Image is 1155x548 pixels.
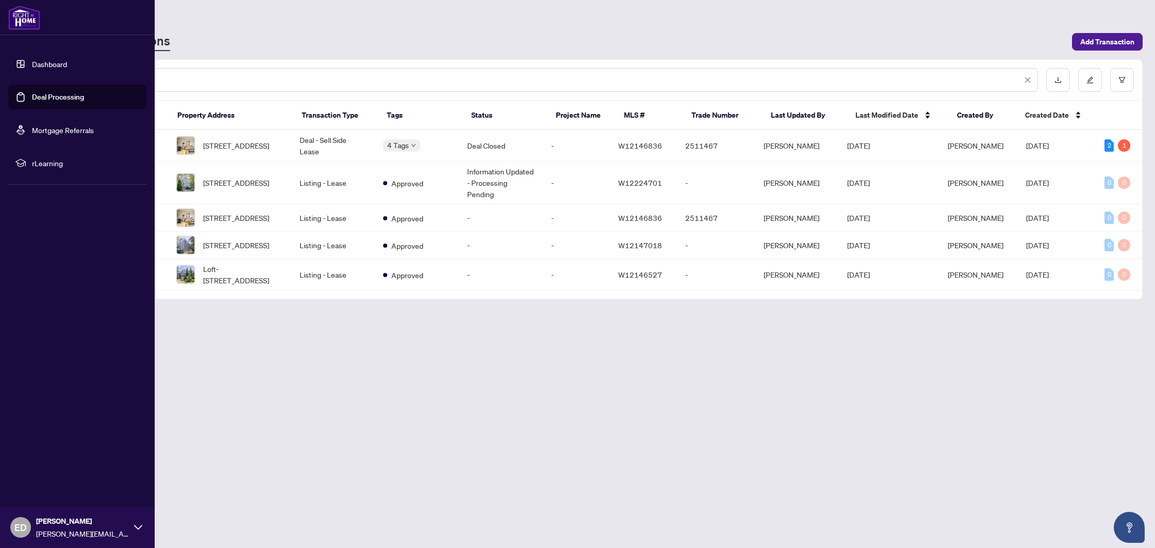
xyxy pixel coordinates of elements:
td: - [677,259,755,291]
span: [STREET_ADDRESS] [203,239,269,251]
td: [PERSON_NAME] [755,259,839,291]
span: [DATE] [1026,270,1049,279]
span: down [411,143,416,148]
a: Deal Processing [32,92,84,102]
span: Approved [391,213,423,224]
span: W12224701 [618,178,662,187]
td: Deal - Sell Side Lease [291,130,375,162]
td: Deal Closed [459,130,543,162]
td: [PERSON_NAME] [755,130,839,162]
span: [DATE] [847,213,870,222]
button: edit [1078,68,1102,92]
div: 0 [1104,268,1114,281]
span: ED [14,520,27,535]
th: Created By [949,101,1016,130]
span: W12146527 [618,270,662,279]
span: [PERSON_NAME][EMAIL_ADDRESS][DOMAIN_NAME] [36,528,129,539]
div: 1 [1118,139,1130,152]
td: - [543,259,610,291]
span: [PERSON_NAME] [948,141,1003,150]
span: W12146836 [618,213,662,222]
img: thumbnail-img [177,137,194,154]
span: 4 Tags [387,139,409,151]
img: thumbnail-img [177,209,194,227]
span: [STREET_ADDRESS] [203,177,269,188]
span: Add Transaction [1080,34,1134,50]
div: 0 [1118,239,1130,251]
div: 0 [1104,239,1114,251]
th: Tags [378,101,463,130]
span: [DATE] [1026,141,1049,150]
span: Loft-[STREET_ADDRESS] [203,263,283,286]
td: [PERSON_NAME] [755,232,839,259]
td: - [459,259,543,291]
a: Mortgage Referrals [32,125,94,135]
span: Last Modified Date [855,109,918,121]
span: [PERSON_NAME] [36,515,129,527]
span: [STREET_ADDRESS] [203,140,269,151]
span: [STREET_ADDRESS] [203,212,269,223]
td: - [543,162,610,204]
span: edit [1086,76,1094,84]
span: [DATE] [1026,240,1049,250]
div: 0 [1104,176,1114,189]
th: MLS # [616,101,683,130]
span: [DATE] [1026,178,1049,187]
span: Approved [391,269,423,281]
span: [DATE] [1026,213,1049,222]
span: filter [1118,76,1126,84]
td: - [677,162,755,204]
td: Listing - Lease [291,232,375,259]
span: [DATE] [847,178,870,187]
span: [DATE] [847,240,870,250]
img: logo [8,5,40,30]
div: 0 [1118,268,1130,281]
td: [PERSON_NAME] [755,204,839,232]
td: 2511467 [677,204,755,232]
span: [PERSON_NAME] [948,213,1003,222]
th: Created Date [1017,101,1096,130]
span: Approved [391,178,423,189]
span: rLearning [32,157,139,169]
button: filter [1110,68,1134,92]
th: Last Updated By [763,101,847,130]
img: thumbnail-img [177,174,194,191]
td: Listing - Lease [291,259,375,291]
span: [DATE] [847,141,870,150]
td: - [543,130,610,162]
td: Listing - Lease [291,162,375,204]
span: [PERSON_NAME] [948,178,1003,187]
button: Open asap [1114,512,1145,543]
th: Property Address [169,101,293,130]
td: - [459,232,543,259]
span: Approved [391,240,423,251]
img: thumbnail-img [177,236,194,254]
td: - [543,204,610,232]
th: Transaction Type [293,101,378,130]
span: [PERSON_NAME] [948,270,1003,279]
div: 0 [1104,212,1114,224]
span: [DATE] [847,270,870,279]
td: - [459,204,543,232]
th: Trade Number [683,101,762,130]
img: thumbnail-img [177,266,194,283]
a: Dashboard [32,59,67,69]
td: - [543,232,610,259]
th: Status [463,101,548,130]
td: 2511467 [677,130,755,162]
button: download [1046,68,1070,92]
div: 2 [1104,139,1114,152]
span: [PERSON_NAME] [948,240,1003,250]
th: Last Modified Date [847,101,949,130]
th: Project Name [548,101,615,130]
td: - [677,232,755,259]
td: Information Updated - Processing Pending [459,162,543,204]
span: download [1054,76,1062,84]
span: Created Date [1025,109,1069,121]
td: [PERSON_NAME] [755,162,839,204]
span: close [1024,76,1031,84]
button: Add Transaction [1072,33,1143,51]
div: 0 [1118,212,1130,224]
div: 0 [1118,176,1130,189]
span: W12147018 [618,240,662,250]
